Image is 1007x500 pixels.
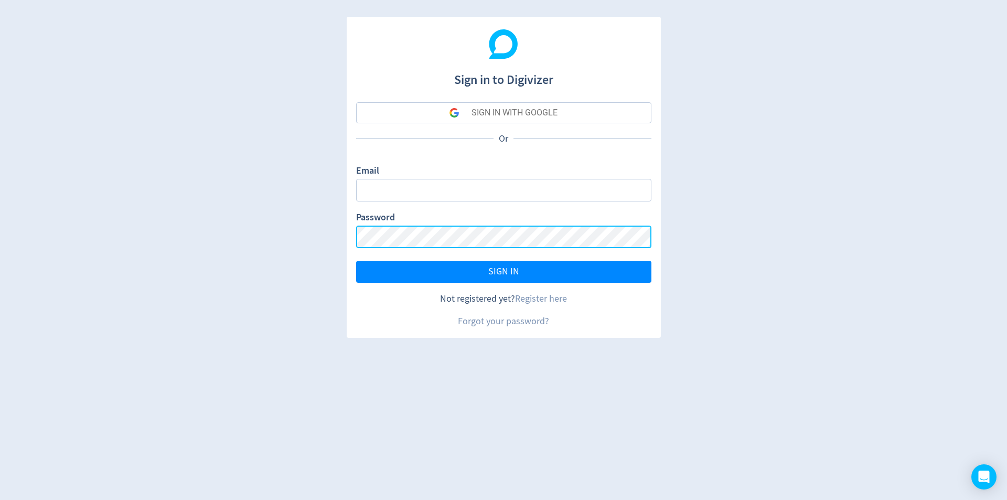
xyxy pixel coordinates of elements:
div: Open Intercom Messenger [971,464,997,490]
button: SIGN IN WITH GOOGLE [356,102,651,123]
div: SIGN IN WITH GOOGLE [472,102,558,123]
button: SIGN IN [356,261,651,283]
h1: Sign in to Digivizer [356,62,651,89]
a: Forgot your password? [458,315,549,327]
a: Register here [515,293,567,305]
label: Password [356,211,395,226]
img: Digivizer Logo [489,29,518,59]
p: Or [494,132,513,145]
div: Not registered yet? [356,292,651,305]
label: Email [356,164,379,179]
span: SIGN IN [488,267,519,276]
